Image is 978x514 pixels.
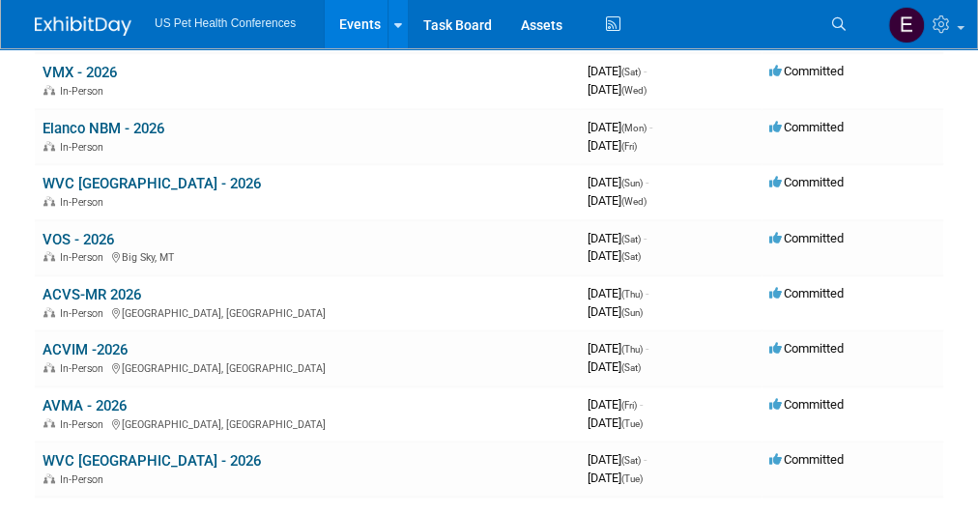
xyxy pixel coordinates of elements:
span: [DATE] [588,415,643,430]
span: [DATE] [588,64,647,78]
span: (Sun) [621,178,643,188]
img: ExhibitDay [35,16,131,36]
span: - [640,397,643,412]
img: In-Person Event [43,473,55,483]
span: [DATE] [588,286,648,300]
span: (Fri) [621,141,637,152]
a: ACVIM -2026 [43,341,128,358]
span: In-Person [60,251,109,264]
span: [DATE] [588,231,647,245]
span: [DATE] [588,397,643,412]
span: Committed [769,286,844,300]
span: (Sat) [621,234,641,244]
span: [DATE] [588,248,641,263]
span: (Tue) [621,473,643,484]
span: Committed [769,341,844,356]
img: In-Person Event [43,307,55,317]
span: - [644,452,647,467]
div: Big Sky, MT [43,248,572,264]
span: Committed [769,175,844,189]
img: In-Person Event [43,85,55,95]
span: Committed [769,397,844,412]
span: Committed [769,64,844,78]
span: [DATE] [588,175,648,189]
span: (Mon) [621,123,647,133]
span: Committed [769,120,844,134]
span: - [649,120,652,134]
span: (Sat) [621,362,641,373]
span: Committed [769,231,844,245]
span: In-Person [60,141,109,154]
span: US Pet Health Conferences [155,16,296,30]
a: Elanco NBM - 2026 [43,120,164,137]
span: (Sat) [621,67,641,77]
span: In-Person [60,362,109,375]
span: [DATE] [588,471,643,485]
img: In-Person Event [43,141,55,151]
a: VOS - 2026 [43,231,114,248]
span: Committed [769,452,844,467]
span: (Wed) [621,196,647,207]
span: [DATE] [588,193,647,208]
span: - [644,231,647,245]
span: - [644,64,647,78]
a: VMX - 2026 [43,64,117,81]
img: In-Person Event [43,251,55,261]
div: [GEOGRAPHIC_DATA], [GEOGRAPHIC_DATA] [43,359,572,375]
img: In-Person Event [43,418,55,428]
img: Erika Plata [888,7,925,43]
span: [DATE] [588,452,647,467]
span: - [646,341,648,356]
span: (Sat) [621,455,641,466]
span: [DATE] [588,341,648,356]
a: WVC [GEOGRAPHIC_DATA] - 2026 [43,452,261,470]
span: [DATE] [588,359,641,374]
span: In-Person [60,473,109,486]
span: (Tue) [621,418,643,429]
span: In-Person [60,85,109,98]
span: (Wed) [621,85,647,96]
span: (Thu) [621,289,643,300]
span: In-Person [60,307,109,320]
span: (Thu) [621,344,643,355]
span: (Fri) [621,400,637,411]
span: (Sun) [621,307,643,318]
img: In-Person Event [43,196,55,206]
span: (Sat) [621,251,641,262]
span: - [646,175,648,189]
span: [DATE] [588,304,643,319]
span: - [646,286,648,300]
a: ACVS-MR 2026 [43,286,141,303]
span: In-Person [60,196,109,209]
div: [GEOGRAPHIC_DATA], [GEOGRAPHIC_DATA] [43,415,572,431]
img: In-Person Event [43,362,55,372]
a: WVC [GEOGRAPHIC_DATA] - 2026 [43,175,261,192]
span: [DATE] [588,138,637,153]
a: AVMA - 2026 [43,397,127,414]
div: [GEOGRAPHIC_DATA], [GEOGRAPHIC_DATA] [43,304,572,320]
span: [DATE] [588,82,647,97]
span: In-Person [60,418,109,431]
span: [DATE] [588,120,652,134]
